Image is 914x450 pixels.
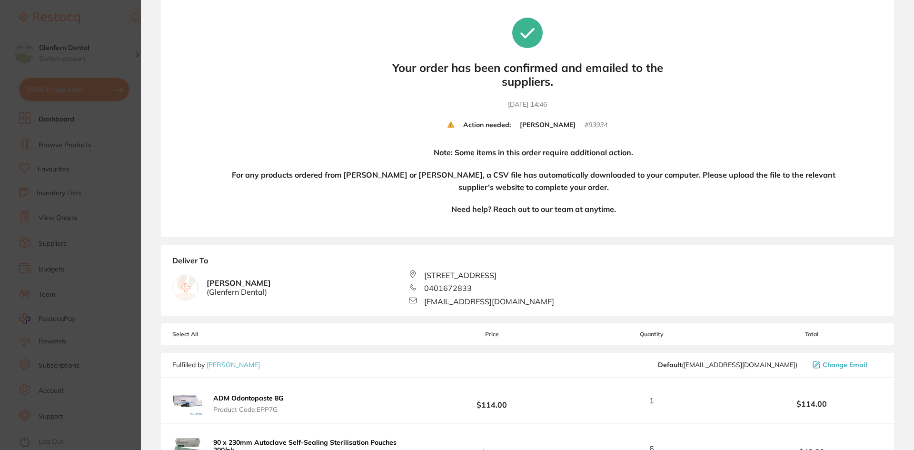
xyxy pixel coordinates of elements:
p: Fulfilled by [172,361,260,369]
h4: For any products ordered from [PERSON_NAME] or [PERSON_NAME], a CSV file has automatically downlo... [228,169,839,193]
span: Quantity [563,331,741,338]
span: Change Email [823,361,867,369]
span: 0401672833 [424,284,472,292]
button: Change Email [810,360,883,369]
span: Select All [172,331,268,338]
b: $114.00 [741,400,883,408]
b: Action needed: [463,121,511,130]
span: Product Code: EPP7G [213,406,283,413]
span: [EMAIL_ADDRESS][DOMAIN_NAME] [424,297,554,306]
button: ADM Odontopaste 8G Product Code:EPP7G [210,394,286,414]
time: [DATE] 14:46 [508,100,547,110]
img: dmNma3lyZQ [172,385,203,416]
b: $114.00 [421,392,563,410]
b: ADM Odontopaste 8G [213,394,283,402]
span: 1 [649,396,654,405]
b: [PERSON_NAME] [207,279,271,296]
span: Total [741,331,883,338]
span: Price [421,331,563,338]
h4: Note: Some items in this order require additional action. [434,147,633,159]
span: ( Glenfern Dental ) [207,288,271,296]
a: [PERSON_NAME] [207,360,260,369]
b: [PERSON_NAME] [520,121,576,130]
b: Default [658,360,682,369]
small: # 93934 [585,121,607,130]
h4: Need help? Reach out to our team at anytime. [451,203,616,216]
span: [STREET_ADDRESS] [424,271,497,280]
b: Deliver To [172,256,883,270]
img: empty.jpg [173,275,199,300]
span: save@adamdental.com.au [658,361,797,369]
b: Your order has been confirmed and emailed to the suppliers. [385,61,670,89]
